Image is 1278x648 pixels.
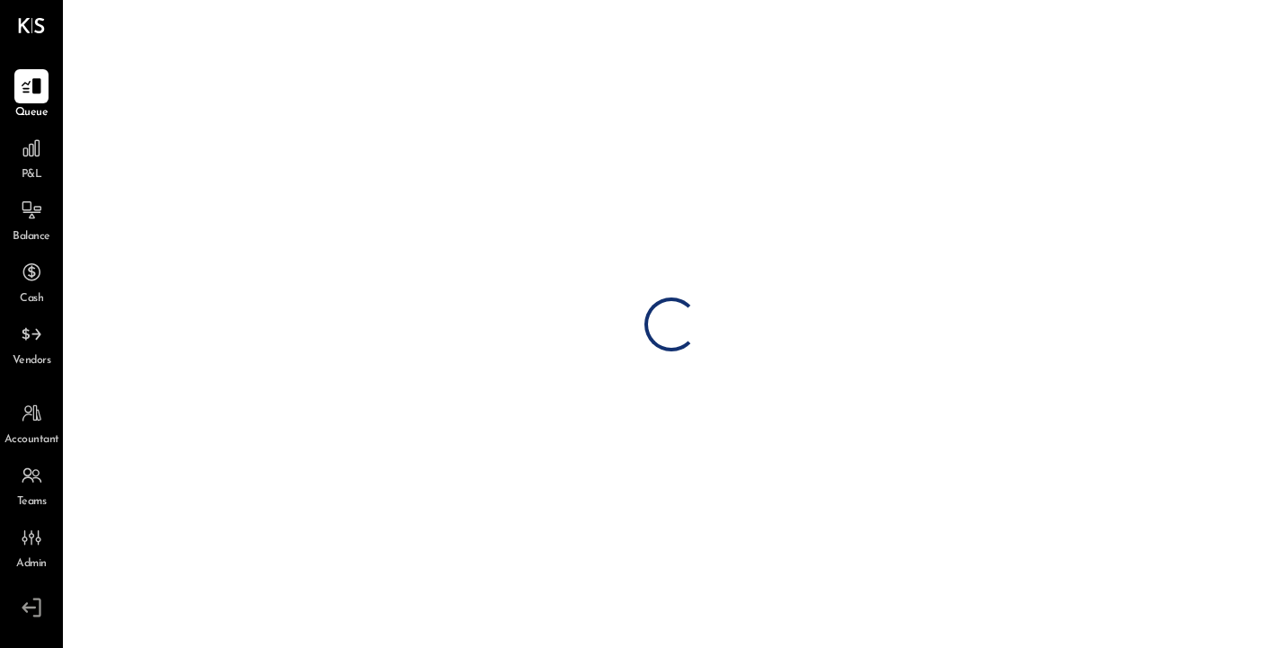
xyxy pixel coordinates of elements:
[22,167,42,183] span: P&L
[1,255,62,307] a: Cash
[1,317,62,369] a: Vendors
[20,291,43,307] span: Cash
[4,432,59,448] span: Accountant
[13,353,51,369] span: Vendors
[1,131,62,183] a: P&L
[15,105,49,121] span: Queue
[1,520,62,573] a: Admin
[1,458,62,510] a: Teams
[1,396,62,448] a: Accountant
[16,556,47,573] span: Admin
[1,193,62,245] a: Balance
[1,69,62,121] a: Queue
[13,229,50,245] span: Balance
[17,494,47,510] span: Teams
